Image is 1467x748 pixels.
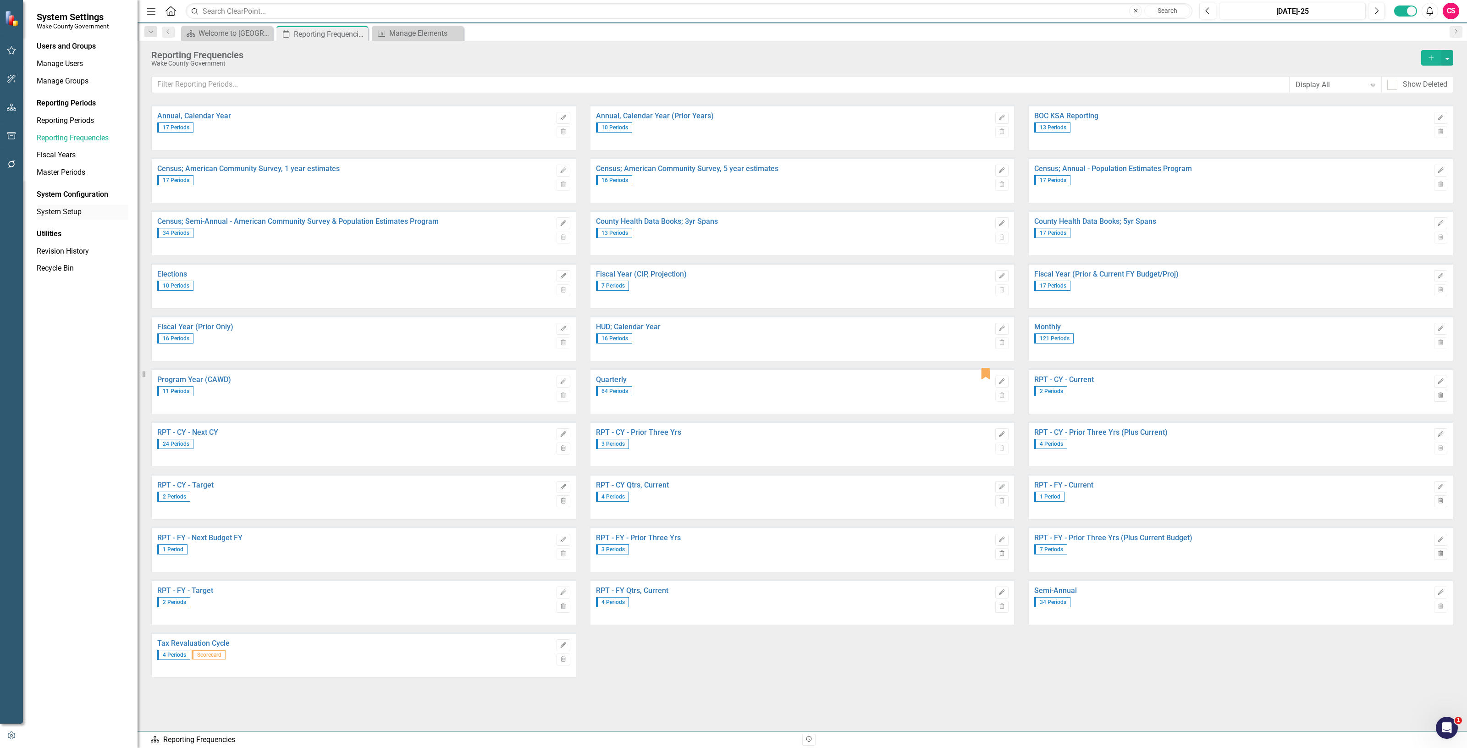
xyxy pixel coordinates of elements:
[1158,7,1177,14] span: Search
[374,28,461,39] a: Manage Elements
[37,263,128,274] a: Recycle Bin
[157,376,552,384] a: Program Year (CAWD)
[157,439,193,449] span: 24 Periods
[37,133,128,144] a: Reporting Frequencies
[157,175,193,185] span: 17 Periods
[157,323,552,331] a: Fiscal Year (Prior Only)
[596,534,991,542] a: RPT - FY - Prior Three Yrs
[1034,112,1429,120] a: BOC KSA Reporting
[37,167,128,178] a: Master Periods
[596,439,629,449] span: 3 Periods
[1296,79,1366,90] div: Display All
[1034,165,1429,173] a: Census; Annual - Population Estimates Program
[596,587,991,595] a: RPT - FY Qtrs, Current
[596,544,629,554] span: 3 Periods
[199,28,270,39] div: Welcome to [GEOGRAPHIC_DATA]
[157,386,193,396] span: 11 Periods
[1034,439,1067,449] span: 4 Periods
[37,59,128,69] a: Manage Users
[150,735,795,745] div: Reporting Frequencies
[151,60,1417,67] div: Wake County Government
[37,22,109,30] small: Wake County Government
[157,333,193,344] span: 16 Periods
[37,207,128,217] a: System Setup
[37,98,128,109] div: Reporting Periods
[183,28,270,39] a: Welcome to [GEOGRAPHIC_DATA]
[157,165,552,173] a: Census; American Community Survey, 1 year estimates
[596,165,991,173] a: Census; American Community Survey, 5 year estimates
[4,10,21,27] img: ClearPoint Strategy
[1034,492,1064,502] span: 1 Period
[1034,597,1070,607] span: 34 Periods
[596,333,632,344] span: 16 Periods
[1034,323,1429,331] a: Monthly
[157,534,552,542] a: RPT - FY - Next Budget FY
[1034,228,1070,238] span: 17 Periods
[1034,122,1070,133] span: 13 Periods
[157,597,190,607] span: 2 Periods
[157,650,190,660] span: 4 Periods
[157,270,552,278] a: Elections
[37,229,128,239] div: Utilities
[596,175,632,185] span: 16 Periods
[157,492,190,502] span: 2 Periods
[1034,217,1429,226] a: County Health Data Books; 5yr Spans
[1034,386,1067,396] span: 2 Periods
[157,228,193,238] span: 34 Periods
[37,11,109,22] span: System Settings
[294,28,366,40] div: Reporting Frequencies
[1436,717,1458,739] iframe: Intercom live chat
[1034,333,1074,344] span: 121 Periods
[37,116,128,126] a: Reporting Periods
[157,481,552,489] a: RPT - CY - Target
[37,150,128,161] a: Fiscal Years
[1034,270,1429,278] a: Fiscal Year (Prior & Current FY Budget/Proj)
[37,246,128,257] a: Revision History
[389,28,461,39] div: Manage Elements
[596,270,991,278] a: Fiscal Year (CIP, Projection)
[157,112,552,120] a: Annual, Calendar Year
[157,217,552,226] a: Census; Semi-Annual - American Community Survey & Population Estimates Program
[596,428,991,437] a: RPT - CY - Prior Three Yrs
[1455,717,1462,724] span: 1
[596,376,991,384] a: Quarterly
[157,281,193,291] span: 10 Periods
[37,41,128,52] div: Users and Groups
[1034,534,1429,542] a: RPT - FY - Prior Three Yrs (Plus Current Budget)
[192,650,226,659] span: Scorecard
[596,122,632,133] span: 10 Periods
[1034,544,1067,554] span: 7 Periods
[1034,376,1429,384] a: RPT - CY - Current
[596,492,629,502] span: 4 Periods
[1034,281,1070,291] span: 17 Periods
[596,281,629,291] span: 7 Periods
[1034,428,1429,437] a: RPT - CY - Prior Three Yrs (Plus Current)
[37,189,128,200] div: System Configuration
[157,122,193,133] span: 17 Periods
[1219,3,1366,19] button: [DATE]-25
[1443,3,1459,19] button: CS
[1403,79,1447,90] div: Show Deleted
[1034,175,1070,185] span: 17 Periods
[37,76,128,87] a: Manage Groups
[596,228,632,238] span: 13 Periods
[1034,481,1429,489] a: RPT - FY - Current
[596,481,991,489] a: RPT - CY Qtrs, Current
[596,597,629,607] span: 4 Periods
[157,544,188,554] span: 1 Period
[596,112,991,120] a: Annual, Calendar Year (Prior Years)
[186,3,1192,19] input: Search ClearPoint...
[157,587,552,595] a: RPT - FY - Target
[1222,6,1362,17] div: [DATE]-25
[157,639,552,648] a: Tax Revaluation Cycle
[151,76,1290,93] input: Filter Reporting Periods...
[1144,5,1190,17] button: Search
[157,428,552,437] a: RPT - CY - Next CY
[1034,587,1429,595] a: Semi-Annual
[596,386,632,396] span: 64 Periods
[596,323,991,331] a: HUD; Calendar Year
[596,217,991,226] a: County Health Data Books; 3yr Spans
[151,50,1417,60] div: Reporting Frequencies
